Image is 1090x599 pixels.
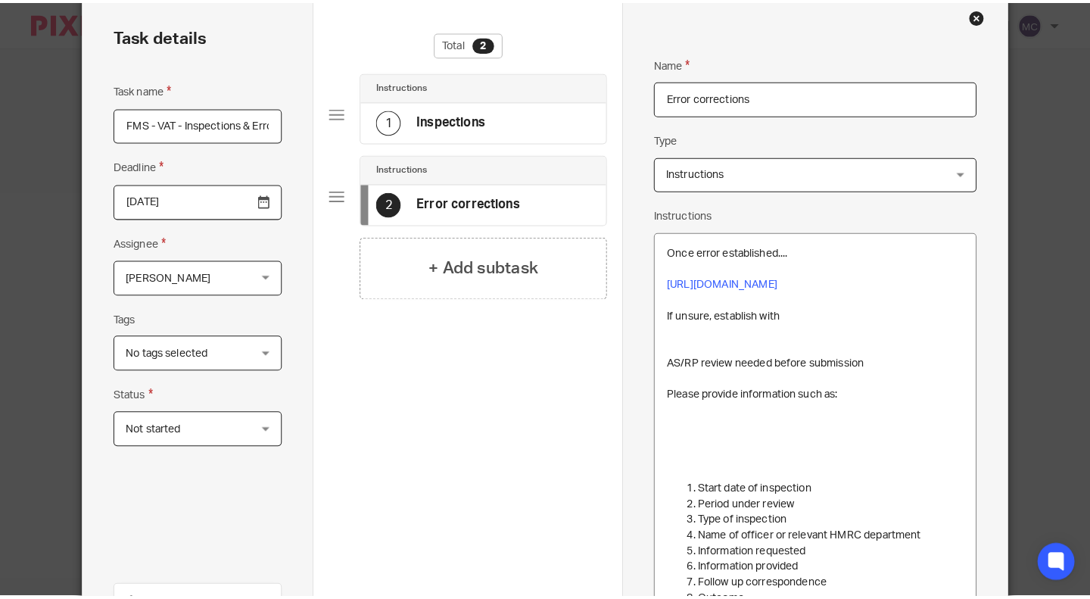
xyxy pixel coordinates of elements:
input: Task name [111,105,277,139]
p: Information requested [684,530,945,545]
p: Information provided [684,545,945,560]
h4: + Add subtask [420,248,528,272]
span: Instructions [653,164,710,174]
p: Type of inspection [684,499,945,514]
label: Tags [111,304,132,319]
div: 2 [463,35,484,50]
label: Type [641,129,664,144]
input: Pick a date [111,179,277,213]
p: Once error established.... [654,239,945,254]
p: Period under review [684,484,945,499]
h4: Inspections [408,110,475,126]
h4: Error corrections [408,190,509,206]
label: Name [641,53,677,70]
a: [URL][DOMAIN_NAME] [654,271,762,282]
h4: Instructions [369,78,419,90]
label: Status [111,376,150,393]
div: 2 [369,186,393,211]
label: Assignee [111,228,163,245]
p: Name of officer or relevant HMRC department [684,514,945,529]
label: Deadline [111,153,160,170]
div: Close this dialog window [950,8,965,23]
span: No tags selected [123,338,204,349]
p: Follow up correspondence [684,560,945,576]
div: Total [425,30,493,55]
p: Outcome [684,576,945,591]
label: Task name [111,79,168,96]
h4: Instructions [369,158,419,170]
p: If unsure, establish with [654,300,945,315]
p: AS/RP review needed before submission [654,346,945,361]
h2: Task details [111,23,202,48]
div: 1 [369,106,393,130]
p: Please provide information such as: [654,376,945,392]
label: Instructions [641,202,698,217]
span: [PERSON_NAME] [123,265,207,276]
p: Start date of inspection [684,469,945,484]
span: Not started [123,413,177,423]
